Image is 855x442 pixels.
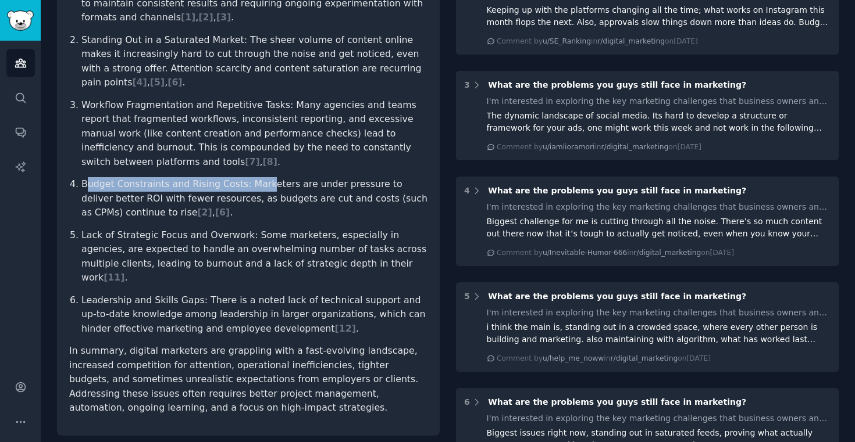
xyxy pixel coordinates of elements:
[69,344,427,415] p: In summary, digital marketers are grappling with a fast-evolving landscape, increased competition...
[181,12,195,23] span: [ 1 ]
[497,37,698,47] div: Comment by in on [DATE]
[543,143,594,151] span: u/iamlioramori
[487,110,831,134] div: The dynamic landscape of social media. Its hard to develop a structure or framework for your ads,...
[197,207,212,218] span: [ 2 ]
[487,412,831,425] div: I'm interested in exploring the key marketing challenges that business owners and entrepreneurs f...
[132,77,147,88] span: [ 4 ]
[464,396,470,408] div: 6
[611,354,678,362] span: r/digital_marketing
[81,228,427,285] p: Lack of Strategic Focus and Overwork: Some marketers, especially in agencies, are expected to han...
[488,292,746,301] span: What are the problems you guys still face in marketing?
[168,77,182,88] span: [ 6 ]
[487,321,831,346] div: i think the main is, standing out in a crowded space, where every other person is building and ma...
[497,142,701,153] div: Comment by in on [DATE]
[81,293,427,336] p: Leadership and Skills Gaps: There is a noted lack of technical support and up-to-date knowledge a...
[263,156,277,167] span: [ 8 ]
[543,249,627,257] span: u/Inevitable-Humor-666
[487,4,831,28] div: Keeping up with the platforms changing all the time; what works on Instagram this month flops the...
[488,186,746,195] span: What are the problems you guys still face in marketing?
[81,177,427,220] p: Budget Constraints and Rising Costs: Marketers are under pressure to deliver better ROI with fewe...
[335,323,356,334] span: [ 12 ]
[198,12,213,23] span: [ 2 ]
[104,272,124,283] span: [ 11 ]
[487,201,831,213] div: I'm interested in exploring the key marketing challenges that business owners and entrepreneurs f...
[488,80,746,89] span: What are the problems you guys still face in marketing?
[633,249,701,257] span: r/digital_marketing
[81,33,427,90] p: Standing Out in a Saturated Market: The sheer volume of content online makes it increasingly hard...
[601,143,669,151] span: r/digital_marketing
[216,12,231,23] span: [ 3 ]
[464,185,470,197] div: 4
[488,397,746,407] span: What are the problems you guys still face in marketing?
[497,354,711,364] div: Comment by in on [DATE]
[215,207,230,218] span: [ 6 ]
[543,354,604,362] span: u/help_me_noww
[487,307,831,319] div: I'm interested in exploring the key marketing challenges that business owners and entrepreneurs f...
[487,215,831,240] div: Biggest challenge for me is cutting through all the noise. There’s so much content out there now ...
[464,290,470,303] div: 5
[597,37,665,45] span: r/digital_marketing
[7,10,34,31] img: GummySearch logo
[81,98,427,170] p: Workflow Fragmentation and Repetitive Tasks: Many agencies and teams report that fragmented workf...
[497,248,734,258] div: Comment by in on [DATE]
[487,95,831,107] div: I'm interested in exploring the key marketing challenges that business owners and entrepreneurs f...
[464,79,470,91] div: 3
[245,156,259,167] span: [ 7 ]
[543,37,591,45] span: u/SE_Ranking
[150,77,165,88] span: [ 5 ]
